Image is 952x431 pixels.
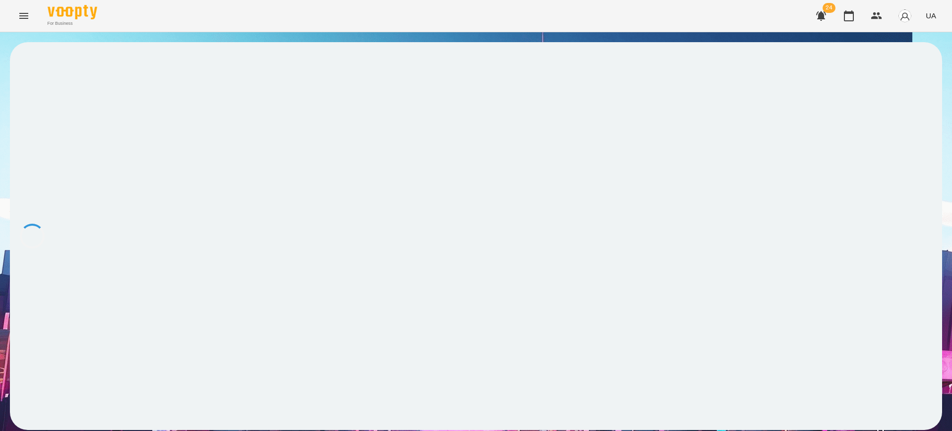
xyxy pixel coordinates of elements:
[926,10,936,21] span: UA
[898,9,912,23] img: avatar_s.png
[823,3,835,13] span: 24
[922,6,940,25] button: UA
[48,5,97,19] img: Voopty Logo
[48,20,97,27] span: For Business
[12,4,36,28] button: Menu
